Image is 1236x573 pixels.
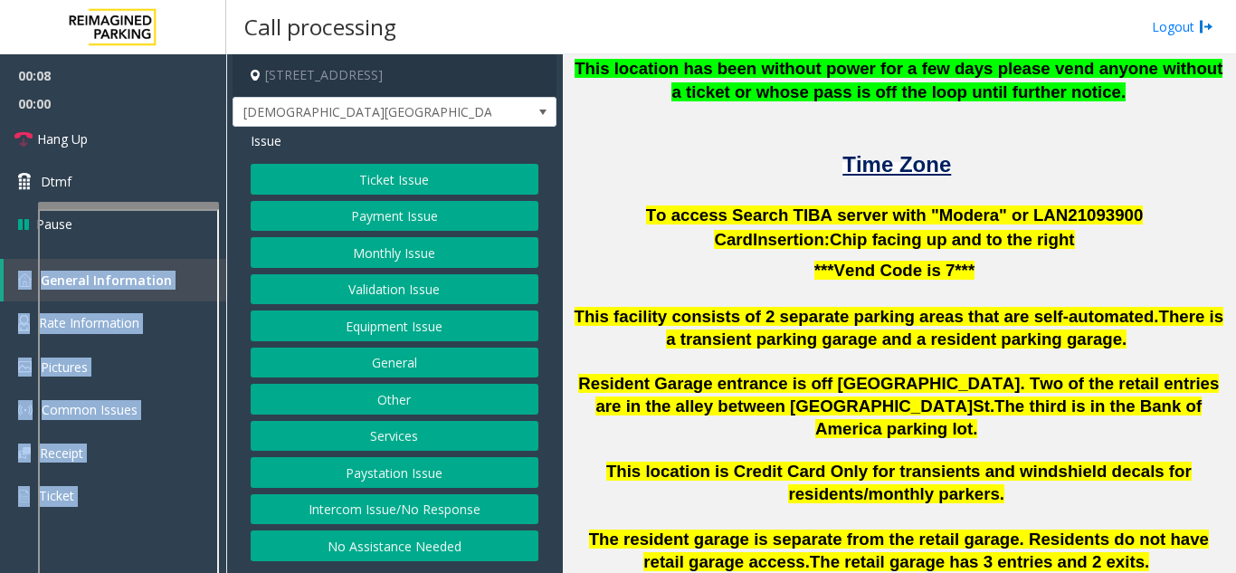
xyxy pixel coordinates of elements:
[753,230,830,249] span: Insertion:
[589,530,1209,571] span: The resident garage is separate from the retail garage. Residents do not have retail garage access
[842,152,951,177] span: Time Zone
[18,403,33,417] img: 'icon'
[18,488,30,504] img: 'icon'
[1115,205,1143,224] span: 900
[235,5,405,49] h3: Call processing
[1152,17,1213,36] a: Logout
[233,98,491,127] span: [DEMOGRAPHIC_DATA][GEOGRAPHIC_DATA]
[575,307,1155,326] span: This facility consists of 2 separate parking areas that are self-automated
[1199,17,1213,36] img: logout
[578,374,1219,415] span: Resident Garage entrance is off [GEOGRAPHIC_DATA]. Two of the retail entries are in the alley bet...
[251,421,538,452] button: Services
[251,164,538,195] button: Ticket Issue
[233,54,556,97] h4: [STREET_ADDRESS]
[714,230,753,249] span: Card
[842,162,951,175] a: Time Zone
[1154,307,1158,326] span: .
[251,494,538,525] button: Intercom Issue/No Response
[251,348,538,378] button: General
[251,131,281,150] span: Issue
[37,129,88,148] span: Hang Up
[815,396,1202,438] span: The third is in the Bank of America parking lot.
[251,384,538,415] button: Other
[18,273,32,287] img: 'icon'
[810,552,1149,571] span: The retail garage has 3 entries and 2 exits.
[805,552,810,571] span: .
[36,215,72,234] span: Pause
[575,59,1222,102] b: This location has been without power for a few days please vend anyone without a ticket or whose ...
[251,310,538,341] button: Equipment Issue
[830,230,1075,249] span: Chip facing up and to the right
[606,462,1192,503] span: This location is Credit Card Only for transients and windshield decals for residents/monthly park...
[251,237,538,268] button: Monthly Issue
[251,274,538,305] button: Validation Issue
[41,172,71,191] span: Dtmf
[646,205,1116,224] span: To access Search TIBA server with "Modera" or LAN21093
[251,201,538,232] button: Payment Issue
[18,447,31,459] img: 'icon'
[251,457,538,488] button: Paystation Issue
[973,396,994,415] span: St.
[251,530,538,561] button: No Assistance Needed
[18,315,30,331] img: 'icon'
[18,361,32,373] img: 'icon'
[666,307,1223,349] span: There is a transient parking garage and a resident parking garage.
[4,259,226,301] a: General Information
